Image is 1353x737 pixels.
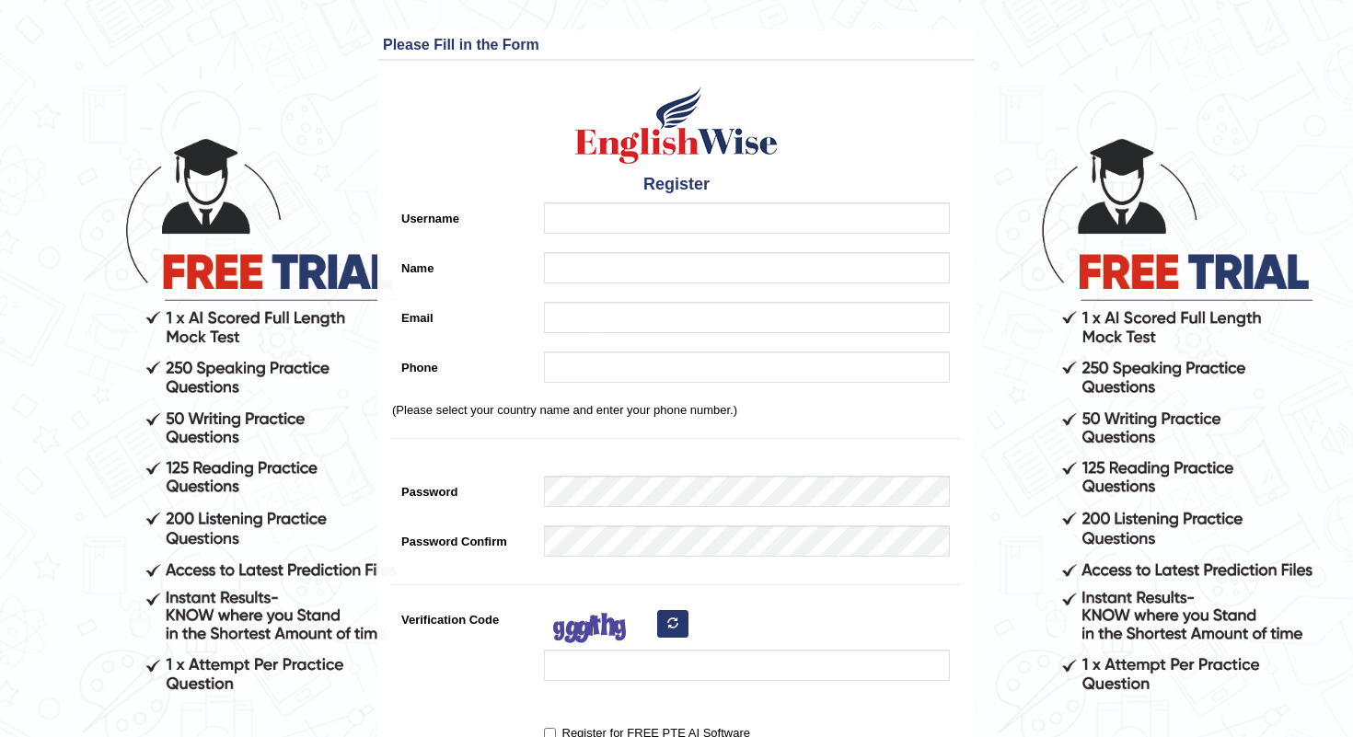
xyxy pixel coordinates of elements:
label: Password Confirm [392,525,535,550]
p: (Please select your country name and enter your phone number.) [392,401,961,419]
h4: Register [392,176,961,194]
img: Logo of English Wise create a new account for intelligent practice with AI [572,84,781,167]
label: Password [392,476,535,501]
label: Username [392,202,535,227]
label: Phone [392,351,535,376]
label: Email [392,302,535,327]
h3: Please Fill in the Form [383,37,970,53]
label: Name [392,252,535,277]
label: Verification Code [392,604,535,628]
